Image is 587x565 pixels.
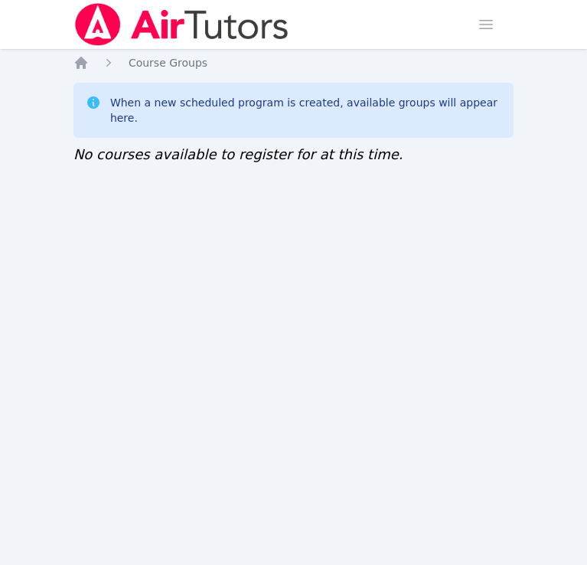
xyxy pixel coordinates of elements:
[129,55,207,70] a: Course Groups
[73,55,514,70] nav: Breadcrumb
[129,57,207,69] span: Course Groups
[73,146,403,162] span: No courses available to register for at this time.
[73,3,290,46] img: Air Tutors
[110,95,501,126] div: When a new scheduled program is created, available groups will appear here.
